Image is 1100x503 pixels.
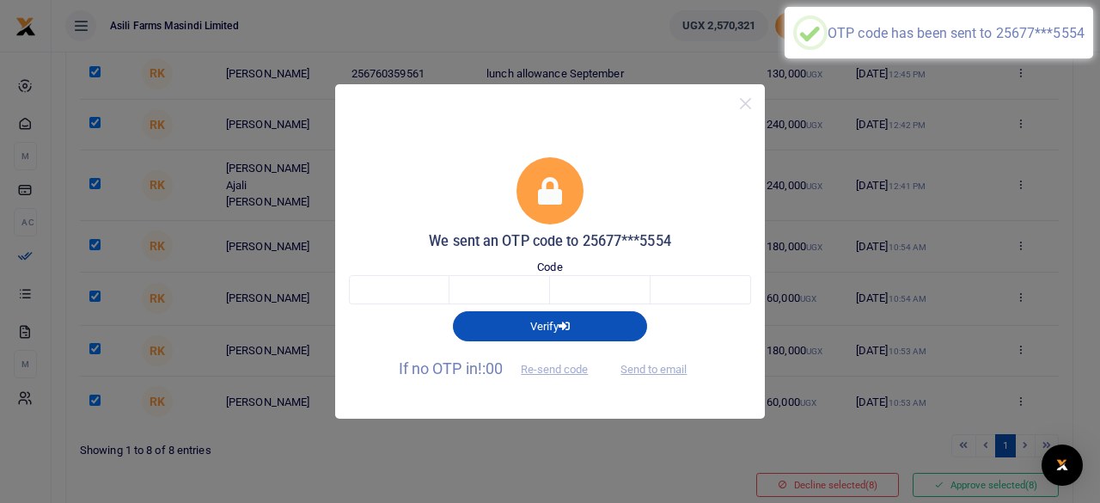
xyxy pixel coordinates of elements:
[828,25,1085,41] div: OTP code has been sent to 25677***5554
[453,311,647,340] button: Verify
[399,359,603,377] span: If no OTP in
[733,91,758,116] button: Close
[537,259,562,276] label: Code
[478,359,503,377] span: !:00
[1042,445,1083,486] div: Open Intercom Messenger
[349,233,751,250] h5: We sent an OTP code to 25677***5554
